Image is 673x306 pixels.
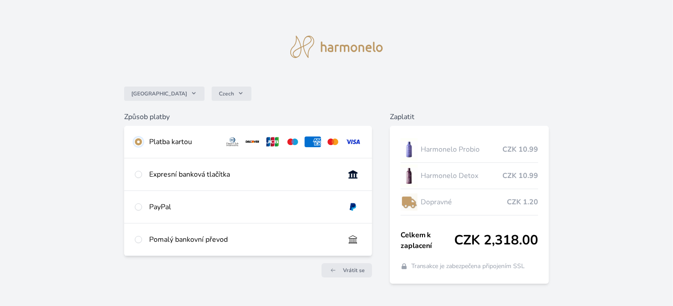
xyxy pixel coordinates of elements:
[401,191,418,213] img: delivery-lo.png
[401,138,418,161] img: CLEAN_PROBIO_se_stinem_x-lo.jpg
[401,165,418,187] img: DETOX_se_stinem_x-lo.jpg
[212,87,251,101] button: Czech
[244,136,261,147] img: discover.svg
[390,112,549,122] h6: Zaplatit
[421,170,503,181] span: Harmonelo Detox
[345,169,361,180] img: onlineBanking_CZ.svg
[343,267,365,274] span: Vrátit se
[149,234,338,245] div: Pomalý bankovní převod
[124,112,372,122] h6: Způsob platby
[507,197,538,207] span: CZK 1.20
[502,144,538,155] span: CZK 10.99
[124,87,205,101] button: [GEOGRAPHIC_DATA]
[149,202,338,212] div: PayPal
[421,197,507,207] span: Dopravné
[322,263,372,277] a: Vrátit se
[224,136,241,147] img: diners.svg
[305,136,321,147] img: amex.svg
[345,202,361,212] img: paypal.svg
[149,169,338,180] div: Expresní banková tlačítka
[284,136,301,147] img: maestro.svg
[345,234,361,245] img: bankTransfer_IBAN.svg
[219,90,234,97] span: Czech
[454,232,538,248] span: CZK 2,318.00
[345,136,361,147] img: visa.svg
[264,136,281,147] img: jcb.svg
[411,262,525,271] span: Transakce je zabezpečena připojením SSL
[325,136,341,147] img: mc.svg
[149,136,217,147] div: Platba kartou
[502,170,538,181] span: CZK 10.99
[421,144,503,155] span: Harmonelo Probio
[131,90,187,97] span: [GEOGRAPHIC_DATA]
[401,230,455,251] span: Celkem k zaplacení
[290,36,383,58] img: logo.svg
